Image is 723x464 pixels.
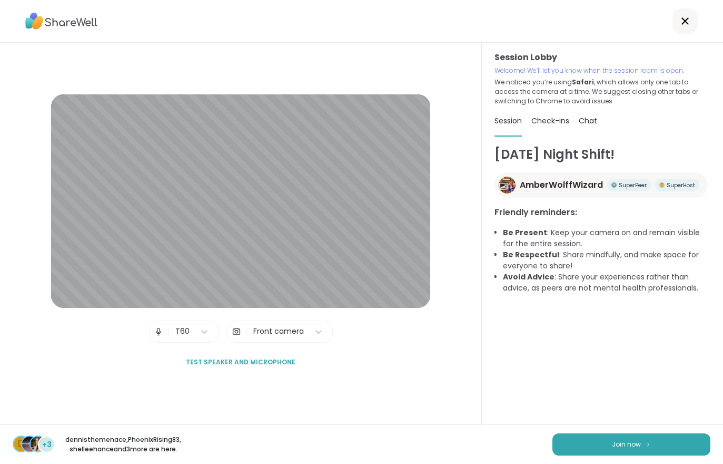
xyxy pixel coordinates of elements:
img: ShareWell Logomark [645,441,651,447]
span: Join now [612,440,641,449]
button: Join now [552,433,710,456]
span: AmberWolffWizard [520,179,603,191]
span: | [245,321,248,342]
h1: [DATE] Night Shift! [494,145,710,164]
img: Peer Badge One [659,182,665,188]
b: Be Respectful [503,249,559,260]
img: shelleehance [31,437,45,451]
p: We noticed you’re using , which allows only one tab to access the camera at a time. We suggest cl... [494,78,710,106]
a: AmberWolffWizardAmberWolffWizardPeer Badge ThreeSuperPeerPeer Badge OneSuperHost [494,172,708,198]
p: dennisthemenace , PhoenixRising83 , shelleehance and 3 more are here. [64,435,182,454]
img: Peer Badge Three [611,182,617,188]
span: Session [494,115,522,126]
span: d [18,437,24,451]
img: ShareWell Logo [25,9,97,33]
button: Test speaker and microphone [182,351,300,373]
div: T60 [175,326,190,337]
img: Camera [232,321,241,342]
p: Welcome! We’ll let you know when the session room is open. [494,66,710,75]
b: Be Present [503,227,547,238]
h3: Friendly reminders: [494,206,710,219]
b: Safari [572,78,594,86]
span: | [167,321,170,342]
b: Avoid Advice [503,272,554,282]
img: AmberWolffWizard [499,177,516,194]
img: Microphone [154,321,163,342]
li: : Keep your camera on and remain visible for the entire session. [503,227,710,249]
span: SuperPeer [619,181,647,189]
span: Check-ins [531,115,569,126]
span: Test speaker and microphone [186,357,295,367]
img: PhoenixRising83 [22,437,37,451]
li: : Share your experiences rather than advice, as peers are not mental health professionals. [503,272,710,294]
span: Chat [579,115,597,126]
h3: Session Lobby [494,51,710,64]
li: : Share mindfully, and make space for everyone to share! [503,249,710,272]
div: Front camera [253,326,304,337]
span: +3 [42,439,52,450]
span: SuperHost [667,181,695,189]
